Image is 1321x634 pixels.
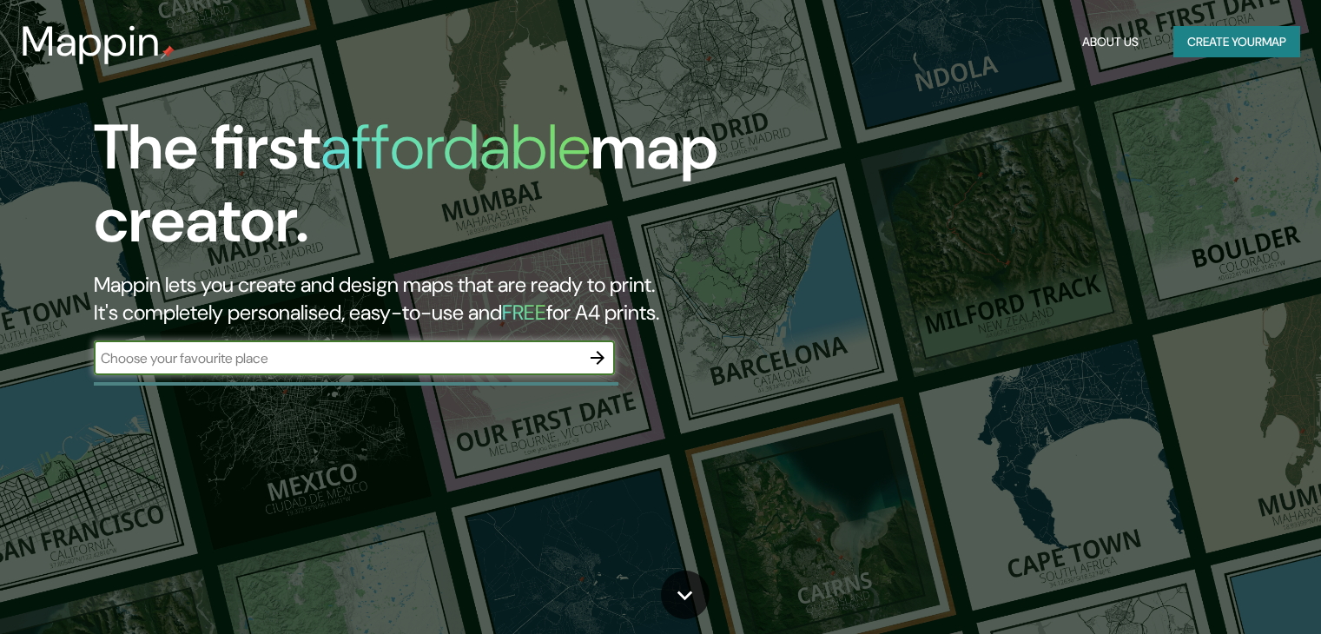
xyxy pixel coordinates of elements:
input: Choose your favourite place [94,348,580,368]
button: About Us [1075,26,1146,58]
img: mappin-pin [161,45,175,59]
h3: Mappin [21,17,161,66]
iframe: Help widget launcher [1166,566,1302,615]
h2: Mappin lets you create and design maps that are ready to print. It's completely personalised, eas... [94,271,755,327]
h5: FREE [502,299,546,326]
h1: affordable [320,107,591,188]
h1: The first map creator. [94,111,755,271]
button: Create yourmap [1173,26,1300,58]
